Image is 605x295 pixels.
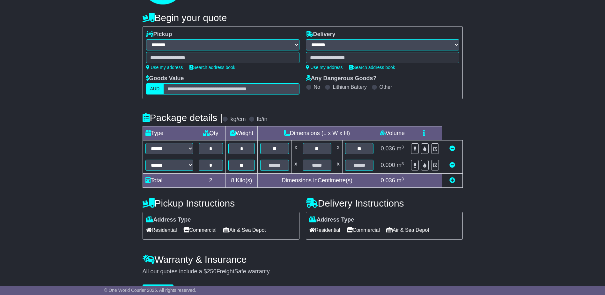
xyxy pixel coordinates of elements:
td: Type [143,126,196,140]
td: Kilo(s) [225,174,258,188]
td: x [292,157,300,174]
h4: Begin your quote [143,12,463,23]
span: 0.036 [381,177,395,184]
span: m [397,177,404,184]
td: x [334,140,342,157]
label: No [314,84,320,90]
td: Volume [376,126,408,140]
label: Goods Value [146,75,184,82]
span: Commercial [347,225,380,235]
td: Qty [196,126,225,140]
td: 2 [196,174,225,188]
td: x [292,140,300,157]
a: Use my address [146,65,183,70]
a: Add new item [449,177,455,184]
h4: Warranty & Insurance [143,254,463,265]
span: Air & Sea Depot [223,225,266,235]
sup: 3 [402,177,404,181]
sup: 3 [402,161,404,166]
label: Other [380,84,392,90]
label: Delivery [306,31,336,38]
h4: Pickup Instructions [143,198,299,208]
a: Use my address [306,65,343,70]
a: Search address book [349,65,395,70]
h4: Package details | [143,112,223,123]
span: Residential [309,225,340,235]
span: 8 [231,177,234,184]
a: Remove this item [449,145,455,152]
div: All our quotes include a $ FreightSafe warranty. [143,268,463,275]
span: 250 [207,268,217,275]
span: Commercial [183,225,217,235]
span: © One World Courier 2025. All rights reserved. [104,288,196,293]
td: x [334,157,342,174]
label: Address Type [146,216,191,223]
span: 0.000 [381,162,395,168]
label: Address Type [309,216,354,223]
sup: 3 [402,145,404,149]
label: Lithium Battery [333,84,367,90]
label: Any Dangerous Goods? [306,75,377,82]
span: Air & Sea Depot [386,225,429,235]
td: Weight [225,126,258,140]
a: Search address book [189,65,235,70]
label: AUD [146,83,164,95]
label: Pickup [146,31,172,38]
span: m [397,162,404,168]
span: Residential [146,225,177,235]
h4: Delivery Instructions [306,198,463,208]
span: m [397,145,404,152]
a: Remove this item [449,162,455,168]
label: kg/cm [230,116,246,123]
span: 0.036 [381,145,395,152]
label: lb/in [257,116,267,123]
td: Total [143,174,196,188]
td: Dimensions (L x W x H) [258,126,376,140]
td: Dimensions in Centimetre(s) [258,174,376,188]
